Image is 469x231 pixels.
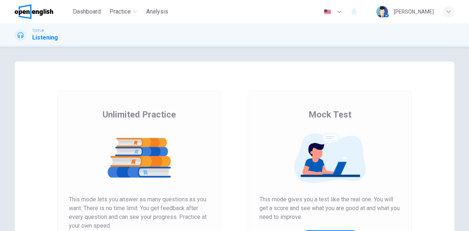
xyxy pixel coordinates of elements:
span: Analysis [146,7,168,16]
span: This mode lets you answer as many questions as you want. There is no time limit. You get feedback... [69,195,210,230]
span: Unlimited Practice [103,109,176,120]
span: Practice [110,7,131,16]
img: Profile picture [376,6,388,18]
button: Analysis [143,5,171,18]
a: OpenEnglish logo [15,4,70,19]
h1: Listening [32,33,58,42]
button: Dashboard [70,5,104,18]
button: Practice [107,5,140,18]
span: Mock Test [309,109,351,120]
img: OpenEnglish logo [15,4,53,19]
img: en [323,9,332,15]
span: TOEFL® [32,28,44,33]
span: Dashboard [73,7,101,16]
div: [PERSON_NAME] [394,7,434,16]
span: This mode gives you a test like the real one. You will get a score and see what you are good at a... [259,195,400,221]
